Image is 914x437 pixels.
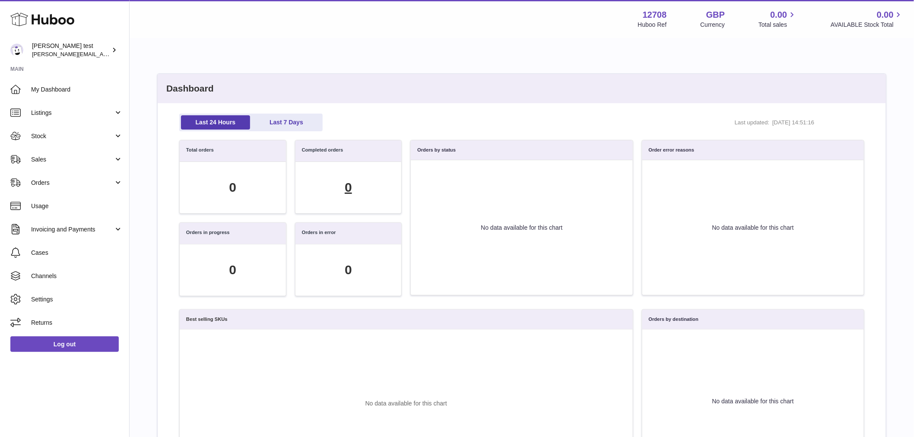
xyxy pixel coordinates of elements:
[302,147,343,155] h3: Completed orders
[417,147,456,153] h3: Orders by status
[31,202,123,210] span: Usage
[758,9,797,29] a: 0.00 Total sales
[643,9,667,21] strong: 12708
[642,160,864,295] div: No data available for this chart
[186,316,228,323] h3: Best selling SKUs
[701,21,725,29] div: Currency
[186,147,214,155] h3: Total orders
[831,21,904,29] span: AVAILABLE Stock Total
[345,261,352,279] div: 0
[31,132,114,140] span: Stock
[32,42,110,58] div: [PERSON_NAME] test
[229,261,236,279] div: 0
[831,9,904,29] a: 0.00 AVAILABLE Stock Total
[229,179,236,196] div: 0
[31,295,123,304] span: Settings
[31,249,123,257] span: Cases
[411,160,632,295] div: No data available for this chart
[772,119,841,127] span: [DATE] 14:51:16
[638,21,667,29] div: Huboo Ref
[31,319,123,327] span: Returns
[10,44,23,57] img: terence.conquest@huboo.com
[186,229,230,237] h3: Orders in progress
[158,74,886,103] h2: Dashboard
[345,179,352,196] div: 0
[10,336,119,352] a: Log out
[302,229,336,237] h3: Orders in error
[877,9,894,21] span: 0.00
[706,9,725,21] strong: GBP
[649,316,699,323] h3: Orders by destination
[181,115,250,130] a: Last 24 Hours
[31,225,114,234] span: Invoicing and Payments
[31,109,114,117] span: Listings
[252,115,321,130] a: Last 7 Days
[649,147,695,153] h3: Order error reasons
[758,21,797,29] span: Total sales
[771,9,787,21] span: 0.00
[31,179,114,187] span: Orders
[32,51,173,57] span: [PERSON_NAME][EMAIL_ADDRESS][DOMAIN_NAME]
[31,155,114,164] span: Sales
[31,85,123,94] span: My Dashboard
[31,272,123,280] span: Channels
[735,119,770,127] span: Last updated:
